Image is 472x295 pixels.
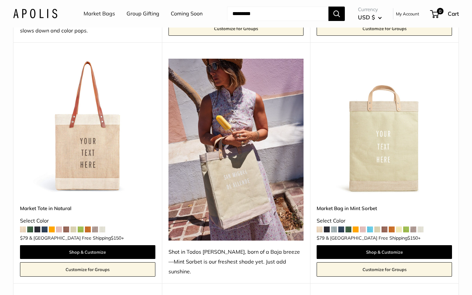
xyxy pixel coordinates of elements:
[168,59,304,241] img: Shot in Todos Santos, born of a Baja breeze—Mint Sorbet is our freshest shade yet. Just add sunsh...
[326,236,421,240] span: & [GEOGRAPHIC_DATA] Free Shipping +
[431,9,459,19] a: 0 Cart
[396,10,419,18] a: My Account
[20,205,155,212] a: Market Tote in Natural
[20,245,155,259] a: Shop & Customize
[171,9,203,19] a: Coming Soon
[20,59,155,194] img: description_Make it yours with custom printed text.
[358,5,382,14] span: Currency
[20,216,155,226] div: Select Color
[328,7,345,21] button: Search
[29,236,124,240] span: & [GEOGRAPHIC_DATA] Free Shipping +
[20,262,155,277] a: Customize for Groups
[168,247,304,277] div: Shot in Todos [PERSON_NAME], born of a Baja breeze—Mint Sorbet is our freshest shade yet. Just ad...
[407,235,418,241] span: $150
[317,205,452,212] a: Market Bag in Mint Sorbet
[317,59,452,194] a: Market Bag in Mint SorbetMarket Bag in Mint Sorbet
[358,12,382,23] button: USD $
[317,216,452,226] div: Select Color
[448,10,459,17] span: Cart
[358,14,375,21] span: USD $
[317,245,452,259] a: Shop & Customize
[317,59,452,194] img: Market Bag in Mint Sorbet
[317,235,324,241] span: $79
[84,9,115,19] a: Market Bags
[317,21,452,36] a: Customize for Groups
[127,9,159,19] a: Group Gifting
[437,8,443,14] span: 0
[111,235,121,241] span: $150
[227,7,328,21] input: Search...
[20,235,28,241] span: $79
[13,9,57,18] img: Apolis
[317,262,452,277] a: Customize for Groups
[20,59,155,194] a: description_Make it yours with custom printed text.description_The Original Market bag in its 4 n...
[168,21,304,36] a: Customize for Groups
